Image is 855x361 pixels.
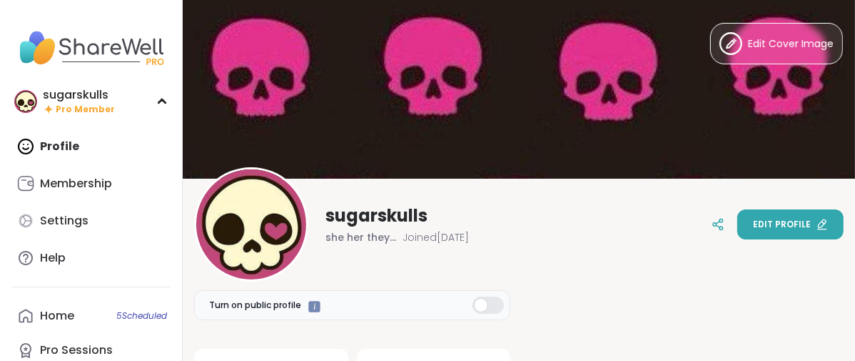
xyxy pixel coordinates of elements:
[209,299,301,312] span: Turn on public profile
[40,176,112,192] div: Membership
[748,36,834,51] span: Edit Cover Image
[116,310,167,322] span: 5 Scheduled
[11,23,171,73] img: ShareWell Nav Logo
[11,204,171,238] a: Settings
[40,213,88,229] div: Settings
[14,90,37,113] img: sugarskulls
[737,209,844,239] button: Edit profile
[11,241,171,275] a: Help
[11,299,171,333] a: Home5Scheduled
[40,342,113,358] div: Pro Sessions
[40,250,66,266] div: Help
[56,104,115,116] span: Pro Member
[753,218,811,231] span: Edit profile
[403,230,469,244] span: Joined [DATE]
[43,87,115,103] div: sugarskulls
[11,167,171,201] a: Membership
[325,204,427,227] span: sugarskulls
[325,230,397,244] span: she her they them
[196,169,306,280] img: sugarskulls
[710,23,843,64] button: Edit Cover Image
[40,308,74,324] div: Home
[308,301,320,313] iframe: Spotlight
